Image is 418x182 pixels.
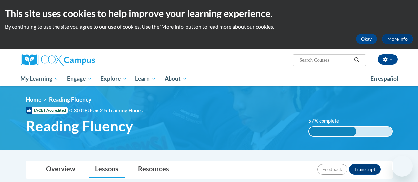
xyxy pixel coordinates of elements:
[26,96,41,103] a: Home
[96,71,131,86] a: Explore
[39,161,82,178] a: Overview
[366,72,402,86] a: En español
[309,127,356,136] div: 57% complete
[356,34,377,44] button: Okay
[63,71,96,86] a: Engage
[67,75,92,83] span: Engage
[100,75,127,83] span: Explore
[165,75,187,83] span: About
[299,56,352,64] input: Search Courses
[17,71,63,86] a: My Learning
[5,7,413,20] h2: This site uses cookies to help improve your learning experience.
[49,96,91,103] span: Reading Fluency
[5,23,413,30] p: By continuing to use the site you agree to our use of cookies. Use the ‘More info’ button to read...
[69,107,100,114] span: 0.30 CEUs
[95,107,98,113] span: •
[392,156,413,177] iframe: Button to launch messaging window
[378,54,398,65] button: Account Settings
[26,117,133,135] span: Reading Fluency
[352,56,361,64] button: Search
[308,117,346,125] label: 57% complete
[26,107,68,114] span: IACET Accredited
[370,75,398,82] span: En español
[131,71,160,86] a: Learn
[21,54,95,66] img: Cox Campus
[317,164,347,175] button: Feedback
[20,75,58,83] span: My Learning
[349,164,381,175] button: Transcript
[89,161,125,178] a: Lessons
[160,71,191,86] a: About
[132,161,175,178] a: Resources
[382,34,413,44] a: More Info
[100,107,143,113] span: 2.5 Training Hours
[135,75,156,83] span: Learn
[16,71,402,86] div: Main menu
[21,54,140,66] a: Cox Campus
